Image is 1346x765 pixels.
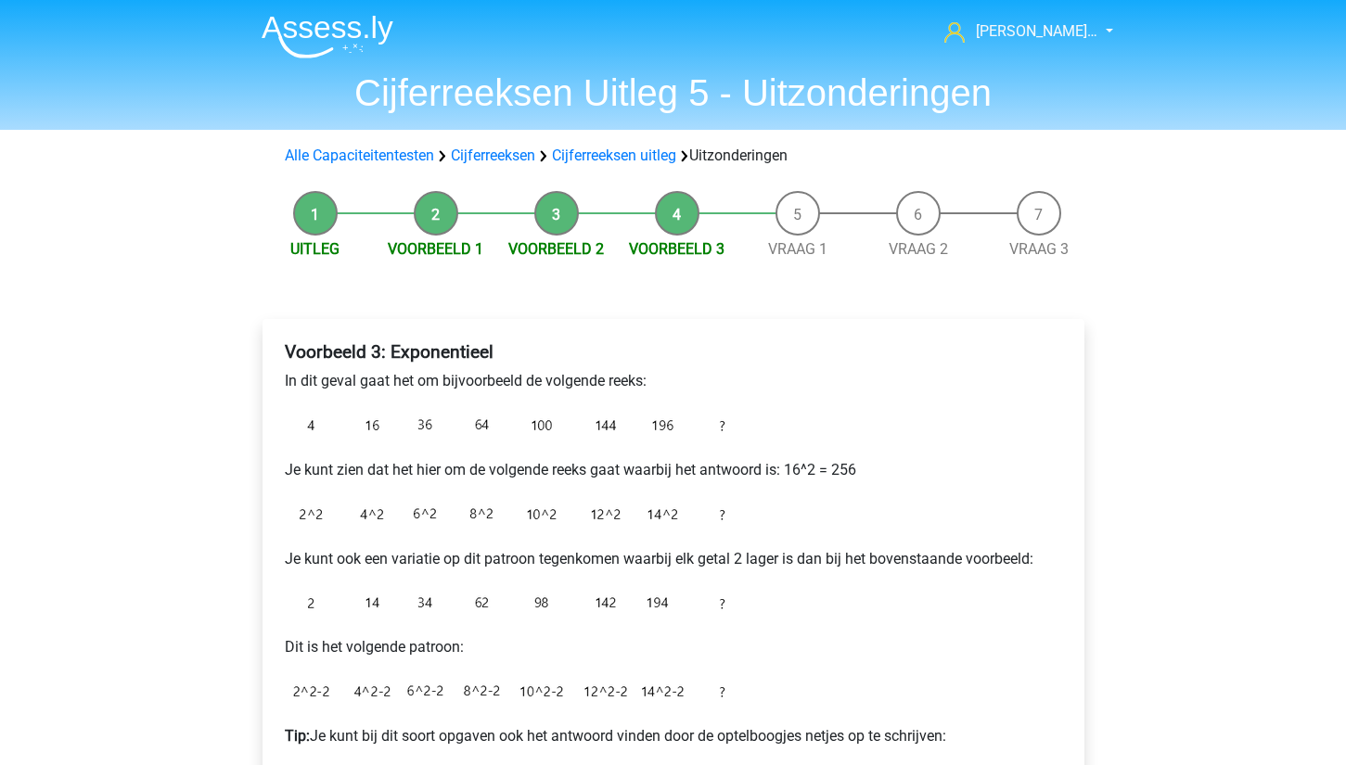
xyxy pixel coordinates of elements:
[285,585,749,621] img: Exceptions_example_3_3.png
[262,15,393,58] img: Assessly
[285,727,310,745] b: Tip:
[451,147,535,164] a: Cijferreeksen
[1009,240,1069,258] a: Vraag 3
[285,725,1062,747] p: Je kunt bij dit soort opgaven ook het antwoord vinden door de optelboogjes netjes op te schrijven:
[285,147,434,164] a: Alle Capaciteitentesten
[552,147,676,164] a: Cijferreeksen uitleg
[277,145,1070,167] div: Uitzonderingen
[889,240,948,258] a: Vraag 2
[508,240,604,258] a: Voorbeeld 2
[285,496,749,533] img: Exceptions_example_3_2.png
[285,370,1062,392] p: In dit geval gaat het om bijvoorbeeld de volgende reeks:
[285,673,749,710] img: Exceptions_example_3_4.png
[285,341,494,363] b: Voorbeeld 3: Exponentieel
[285,548,1062,570] p: Je kunt ook een variatie op dit patroon tegenkomen waarbij elk getal 2 lager is dan bij het boven...
[285,459,1062,481] p: Je kunt zien dat het hier om de volgende reeks gaat waarbij het antwoord is: 16^2 = 256
[247,70,1100,115] h1: Cijferreeksen Uitleg 5 - Uitzonderingen
[285,407,749,444] img: Exceptions_example_3_1.png
[388,240,483,258] a: Voorbeeld 1
[290,240,340,258] a: Uitleg
[629,240,724,258] a: Voorbeeld 3
[768,240,827,258] a: Vraag 1
[937,20,1099,43] a: [PERSON_NAME]…
[976,22,1097,40] span: [PERSON_NAME]…
[285,636,1062,658] p: Dit is het volgende patroon:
